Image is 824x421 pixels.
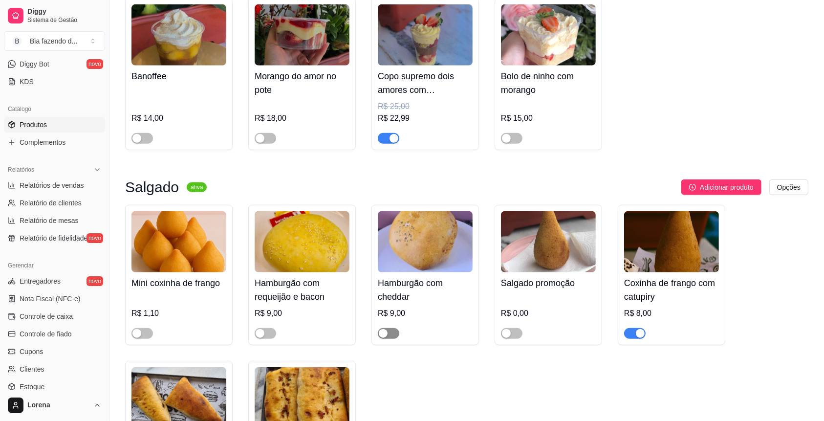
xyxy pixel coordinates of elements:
[378,112,473,124] div: R$ 22,99
[20,137,65,147] span: Complementos
[27,7,101,16] span: Diggy
[8,166,34,174] span: Relatórios
[4,101,105,117] div: Catálogo
[255,276,349,304] h4: Hamburgão com requeijão e bacon
[255,69,349,97] h4: Morango do amor no pote
[4,117,105,133] a: Produtos
[4,344,105,359] a: Cupons
[20,120,47,130] span: Produtos
[378,276,473,304] h4: Hamburgão com cheddar
[4,258,105,273] div: Gerenciar
[378,211,473,272] img: product-image
[4,273,105,289] a: Entregadoresnovo
[255,112,349,124] div: R$ 18,00
[131,276,226,290] h4: Mini coxinha de frango
[255,211,349,272] img: product-image
[4,4,105,27] a: DiggySistema de Gestão
[20,311,73,321] span: Controle de caixa
[20,347,43,356] span: Cupons
[20,216,79,225] span: Relatório de mesas
[777,182,801,193] span: Opções
[4,31,105,51] button: Select a team
[27,401,89,410] span: Lorena
[20,59,49,69] span: Diggy Bot
[624,308,719,319] div: R$ 8,00
[4,326,105,342] a: Controle de fiado
[4,309,105,324] a: Controle de caixa
[4,56,105,72] a: Diggy Botnovo
[4,379,105,395] a: Estoque
[501,69,596,97] h4: Bolo de ninho com morango
[4,195,105,211] a: Relatório de clientes
[4,213,105,228] a: Relatório de mesas
[30,36,77,46] div: Bia fazendo d ...
[4,361,105,377] a: Clientes
[20,364,44,374] span: Clientes
[4,394,105,417] button: Lorena
[20,329,72,339] span: Controle de fiado
[501,211,596,272] img: product-image
[624,276,719,304] h4: Coxinha de frango com catupiry
[187,182,207,192] sup: ativa
[20,294,80,304] span: Nota Fiscal (NFC-e)
[131,112,226,124] div: R$ 14,00
[501,276,596,290] h4: Salgado promoção
[12,36,22,46] span: B
[20,382,44,392] span: Estoque
[27,16,101,24] span: Sistema de Gestão
[378,101,473,112] div: R$ 25,00
[689,184,696,191] span: plus-circle
[20,198,82,208] span: Relatório de clientes
[20,276,61,286] span: Entregadores
[131,211,226,272] img: product-image
[255,4,349,66] img: product-image
[769,179,808,195] button: Opções
[131,308,226,319] div: R$ 1,10
[255,308,349,319] div: R$ 9,00
[20,180,84,190] span: Relatórios de vendas
[20,233,87,243] span: Relatório de fidelidade
[4,134,105,150] a: Complementos
[700,182,754,193] span: Adicionar produto
[4,74,105,89] a: KDS
[20,77,34,87] span: KDS
[681,179,761,195] button: Adicionar produto
[4,291,105,307] a: Nota Fiscal (NFC-e)
[501,308,596,319] div: R$ 0,00
[131,69,226,83] h4: Banoffee
[131,4,226,66] img: product-image
[378,69,473,97] h4: Copo supremo dois amores com [PERSON_NAME]
[125,181,179,193] h3: Salgado
[501,112,596,124] div: R$ 15,00
[378,4,473,66] img: product-image
[624,211,719,272] img: product-image
[378,308,473,319] div: R$ 9,00
[4,230,105,246] a: Relatório de fidelidadenovo
[501,4,596,66] img: product-image
[4,177,105,193] a: Relatórios de vendas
